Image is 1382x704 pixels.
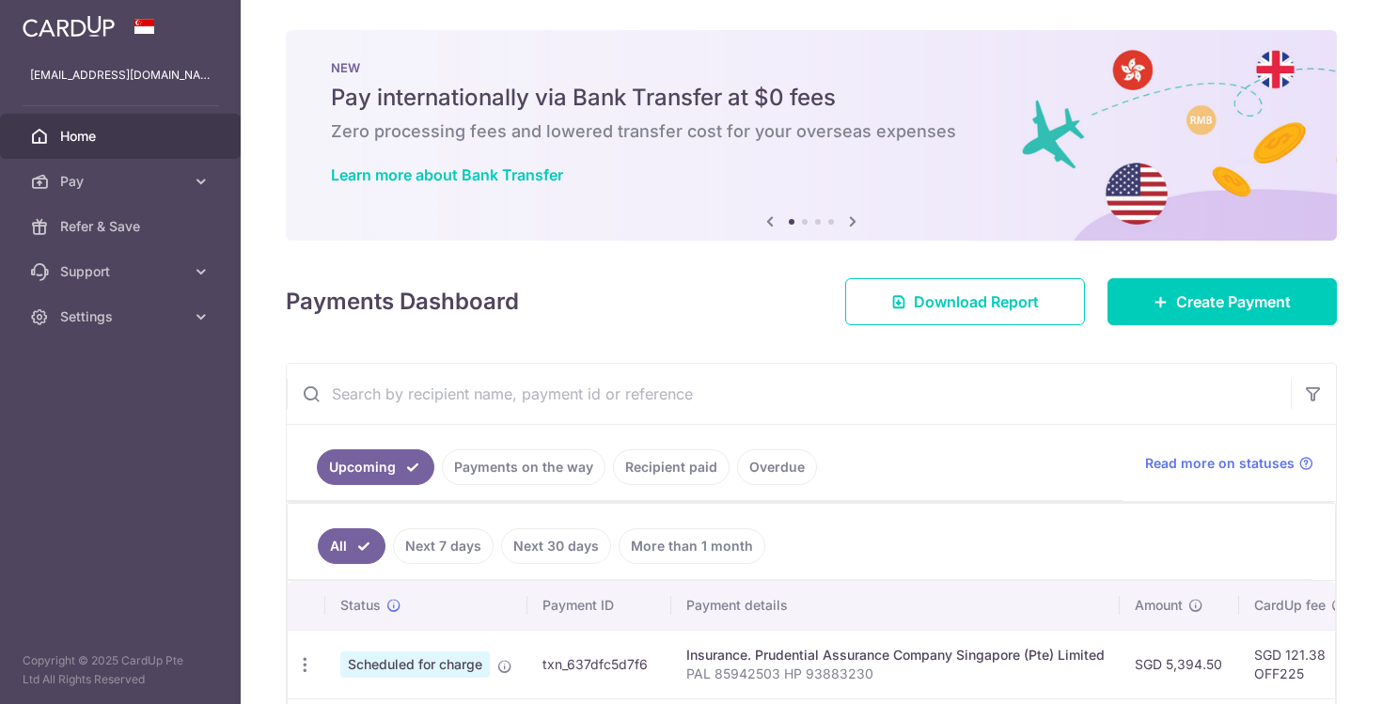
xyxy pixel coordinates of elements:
[737,449,817,485] a: Overdue
[30,66,211,85] p: [EMAIL_ADDRESS][DOMAIN_NAME]
[287,364,1291,424] input: Search by recipient name, payment id or reference
[501,528,611,564] a: Next 30 days
[60,262,184,281] span: Support
[340,651,490,678] span: Scheduled for charge
[686,646,1105,665] div: Insurance. Prudential Assurance Company Singapore (Pte) Limited
[331,165,563,184] a: Learn more about Bank Transfer
[1145,454,1313,473] a: Read more on statuses
[1176,290,1291,313] span: Create Payment
[1120,630,1239,698] td: SGD 5,394.50
[286,30,1337,241] img: Bank transfer banner
[1145,454,1295,473] span: Read more on statuses
[527,630,671,698] td: txn_637dfc5d7f6
[331,83,1292,113] h5: Pay internationally via Bank Transfer at $0 fees
[1135,596,1183,615] span: Amount
[1107,278,1337,325] a: Create Payment
[613,449,730,485] a: Recipient paid
[619,528,765,564] a: More than 1 month
[60,172,184,191] span: Pay
[442,449,605,485] a: Payments on the way
[318,528,385,564] a: All
[60,217,184,236] span: Refer & Save
[60,127,184,146] span: Home
[23,15,115,38] img: CardUp
[331,60,1292,75] p: NEW
[60,307,184,326] span: Settings
[686,665,1105,683] p: PAL 85942503 HP 93883230
[1239,630,1361,698] td: SGD 121.38 OFF225
[1254,596,1326,615] span: CardUp fee
[845,278,1085,325] a: Download Report
[286,285,519,319] h4: Payments Dashboard
[914,290,1039,313] span: Download Report
[340,596,381,615] span: Status
[527,581,671,630] th: Payment ID
[317,449,434,485] a: Upcoming
[671,581,1120,630] th: Payment details
[331,120,1292,143] h6: Zero processing fees and lowered transfer cost for your overseas expenses
[393,528,494,564] a: Next 7 days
